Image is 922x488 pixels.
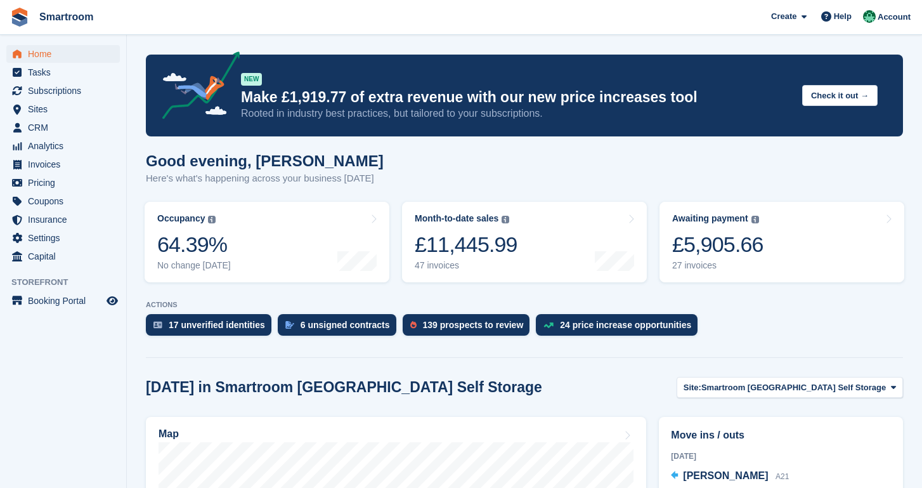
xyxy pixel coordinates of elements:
[6,63,120,81] a: menu
[415,260,517,271] div: 47 invoices
[28,174,104,192] span: Pricing
[28,82,104,100] span: Subscriptions
[863,10,876,23] img: Jacob Gabriel
[145,202,389,282] a: Occupancy 64.39% No change [DATE]
[6,192,120,210] a: menu
[157,232,231,258] div: 64.39%
[28,192,104,210] span: Coupons
[153,321,162,329] img: verify_identity-adf6edd0f0f0b5bbfe63781bf79b02c33cf7c696d77639b501bdc392416b5a36.svg
[6,45,120,63] a: menu
[502,216,509,223] img: icon-info-grey-7440780725fd019a000dd9b08b2336e03edf1995a4989e88bcd33f0948082b44.svg
[671,451,891,462] div: [DATE]
[672,213,748,224] div: Awaiting payment
[536,314,704,342] a: 24 price increase opportunities
[28,211,104,228] span: Insurance
[671,468,789,485] a: [PERSON_NAME] A21
[834,10,852,23] span: Help
[105,293,120,308] a: Preview store
[878,11,911,23] span: Account
[671,428,891,443] h2: Move ins / outs
[6,137,120,155] a: menu
[157,260,231,271] div: No change [DATE]
[6,119,120,136] a: menu
[28,229,104,247] span: Settings
[241,107,792,121] p: Rooted in industry best practices, but tailored to your subscriptions.
[146,152,384,169] h1: Good evening, [PERSON_NAME]
[146,171,384,186] p: Here's what's happening across your business [DATE]
[152,51,240,124] img: price-adjustments-announcement-icon-8257ccfd72463d97f412b2fc003d46551f7dbcb40ab6d574587a9cd5c0d94...
[11,276,126,289] span: Storefront
[278,314,403,342] a: 6 unsigned contracts
[659,202,904,282] a: Awaiting payment £5,905.66 27 invoices
[159,428,179,440] h2: Map
[241,73,262,86] div: NEW
[241,88,792,107] p: Make £1,919.77 of extra revenue with our new price increases tool
[672,260,763,271] div: 27 invoices
[683,470,768,481] span: [PERSON_NAME]
[285,321,294,329] img: contract_signature_icon-13c848040528278c33f63329250d36e43548de30e8caae1d1a13099fd9432cc5.svg
[423,320,524,330] div: 139 prospects to review
[34,6,98,27] a: Smartroom
[208,216,216,223] img: icon-info-grey-7440780725fd019a000dd9b08b2336e03edf1995a4989e88bcd33f0948082b44.svg
[28,292,104,310] span: Booking Portal
[402,202,647,282] a: Month-to-date sales £11,445.99 47 invoices
[410,321,417,329] img: prospect-51fa495bee0391a8d652442698ab0144808aea92771e9ea1ae160a38d050c398.svg
[6,211,120,228] a: menu
[28,63,104,81] span: Tasks
[6,155,120,173] a: menu
[6,100,120,118] a: menu
[543,322,554,328] img: price_increase_opportunities-93ffe204e8149a01c8c9dc8f82e8f89637d9d84a8eef4429ea346261dce0b2c0.svg
[776,472,789,481] span: A21
[560,320,691,330] div: 24 price increase opportunities
[28,155,104,173] span: Invoices
[157,213,205,224] div: Occupancy
[28,137,104,155] span: Analytics
[28,45,104,63] span: Home
[6,247,120,265] a: menu
[6,292,120,310] a: menu
[146,314,278,342] a: 17 unverified identities
[403,314,536,342] a: 139 prospects to review
[10,8,29,27] img: stora-icon-8386f47178a22dfd0bd8f6a31ec36ba5ce8667c1dd55bd0f319d3a0aa187defe.svg
[28,100,104,118] span: Sites
[802,85,878,106] button: Check it out →
[684,381,701,394] span: Site:
[169,320,265,330] div: 17 unverified identities
[28,119,104,136] span: CRM
[771,10,796,23] span: Create
[28,247,104,265] span: Capital
[6,174,120,192] a: menu
[146,301,903,309] p: ACTIONS
[6,229,120,247] a: menu
[415,232,517,258] div: £11,445.99
[6,82,120,100] a: menu
[677,377,903,398] button: Site: Smartroom [GEOGRAPHIC_DATA] Self Storage
[415,213,498,224] div: Month-to-date sales
[701,381,886,394] span: Smartroom [GEOGRAPHIC_DATA] Self Storage
[751,216,759,223] img: icon-info-grey-7440780725fd019a000dd9b08b2336e03edf1995a4989e88bcd33f0948082b44.svg
[301,320,390,330] div: 6 unsigned contracts
[672,232,763,258] div: £5,905.66
[146,379,542,396] h2: [DATE] in Smartroom [GEOGRAPHIC_DATA] Self Storage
